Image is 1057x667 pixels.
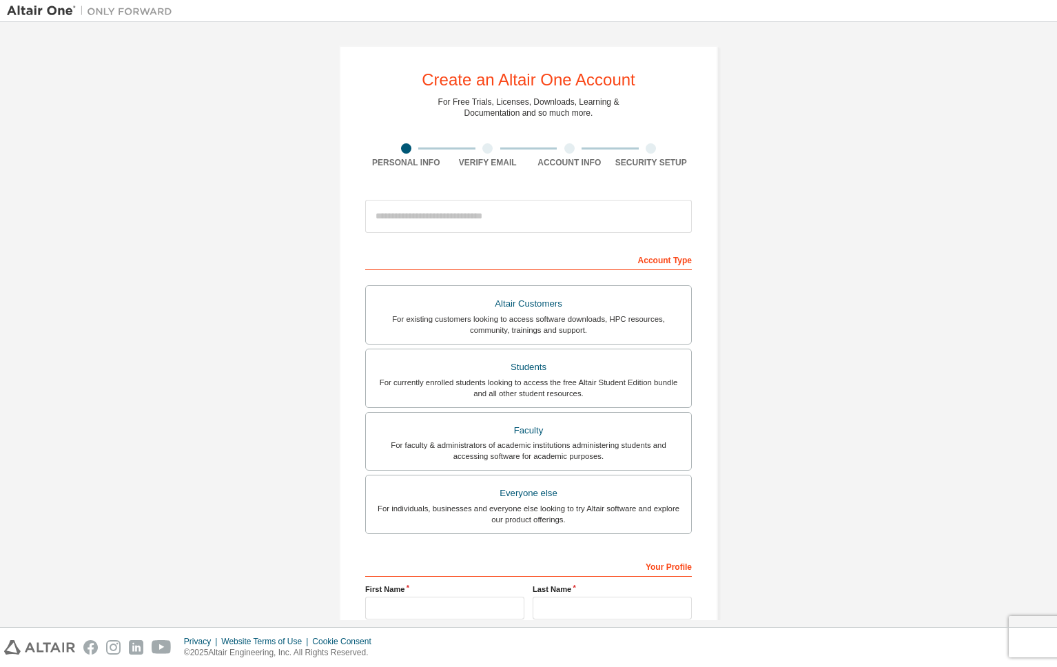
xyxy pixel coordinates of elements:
label: First Name [365,584,524,595]
label: Last Name [533,584,692,595]
div: Cookie Consent [312,636,379,647]
img: facebook.svg [83,640,98,655]
div: Account Info [528,157,610,168]
div: Verify Email [447,157,529,168]
div: Security Setup [610,157,692,168]
img: altair_logo.svg [4,640,75,655]
div: Faculty [374,421,683,440]
div: For currently enrolled students looking to access the free Altair Student Edition bundle and all ... [374,377,683,399]
div: Your Profile [365,555,692,577]
div: For individuals, businesses and everyone else looking to try Altair software and explore our prod... [374,503,683,525]
div: For faculty & administrators of academic institutions administering students and accessing softwa... [374,440,683,462]
div: Create an Altair One Account [422,72,635,88]
div: Website Terms of Use [221,636,312,647]
div: Account Type [365,248,692,270]
div: Altair Customers [374,294,683,314]
div: For Free Trials, Licenses, Downloads, Learning & Documentation and so much more. [438,96,619,119]
div: Privacy [184,636,221,647]
img: instagram.svg [106,640,121,655]
div: Students [374,358,683,377]
img: linkedin.svg [129,640,143,655]
div: Everyone else [374,484,683,503]
div: For existing customers looking to access software downloads, HPC resources, community, trainings ... [374,314,683,336]
img: Altair One [7,4,179,18]
div: Personal Info [365,157,447,168]
img: youtube.svg [152,640,172,655]
p: © 2025 Altair Engineering, Inc. All Rights Reserved. [184,647,380,659]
